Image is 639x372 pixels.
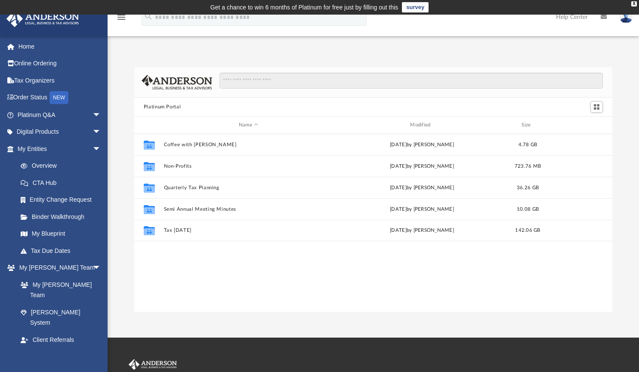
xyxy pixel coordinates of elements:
[164,206,333,212] button: Semi Annual Meeting Minutes
[4,10,82,27] img: Anderson Advisors Platinum Portal
[6,259,110,277] a: My [PERSON_NAME] Teamarrow_drop_down
[337,184,506,192] div: [DATE] by [PERSON_NAME]
[116,12,127,22] i: menu
[590,101,603,113] button: Switch to Grid View
[163,121,333,129] div: Name
[12,191,114,209] a: Entity Change Request
[93,123,110,141] span: arrow_drop_down
[510,121,545,129] div: Size
[93,140,110,158] span: arrow_drop_down
[12,304,110,331] a: [PERSON_NAME] System
[518,142,537,147] span: 4.78 GB
[337,206,506,213] div: [DATE] by [PERSON_NAME]
[12,208,114,225] a: Binder Walkthrough
[164,142,333,148] button: Coffee with [PERSON_NAME]
[6,38,114,55] a: Home
[620,11,633,23] img: User Pic
[12,331,110,348] a: Client Referrals
[6,89,114,107] a: Order StatusNEW
[337,141,506,149] div: [DATE] by [PERSON_NAME]
[12,242,114,259] a: Tax Due Dates
[164,185,333,191] button: Quarterly Tax Planning
[337,227,506,234] div: [DATE] by [PERSON_NAME]
[49,91,68,104] div: NEW
[6,123,114,141] a: Digital Productsarrow_drop_down
[6,140,114,157] a: My Entitiesarrow_drop_down
[12,157,114,175] a: Overview
[12,174,114,191] a: CTA Hub
[6,72,114,89] a: Tax Organizers
[517,207,539,212] span: 10.08 GB
[6,106,114,123] a: Platinum Q&Aarrow_drop_down
[515,164,541,169] span: 723.76 MB
[219,73,603,89] input: Search files and folders
[515,228,540,233] span: 142.06 GB
[127,359,179,370] img: Anderson Advisors Platinum Portal
[93,106,110,124] span: arrow_drop_down
[144,12,153,21] i: search
[116,16,127,22] a: menu
[337,163,506,170] div: [DATE] by [PERSON_NAME]
[144,103,181,111] button: Platinum Portal
[93,259,110,277] span: arrow_drop_down
[337,121,507,129] div: Modified
[134,134,613,312] div: grid
[517,185,539,190] span: 36.26 GB
[631,1,637,6] div: close
[138,121,160,129] div: id
[549,121,609,129] div: id
[164,163,333,169] button: Non-Profits
[164,228,333,233] button: Tax [DATE]
[12,276,105,304] a: My [PERSON_NAME] Team
[402,2,429,12] a: survey
[12,225,110,243] a: My Blueprint
[210,2,398,12] div: Get a chance to win 6 months of Platinum for free just by filling out this
[6,55,114,72] a: Online Ordering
